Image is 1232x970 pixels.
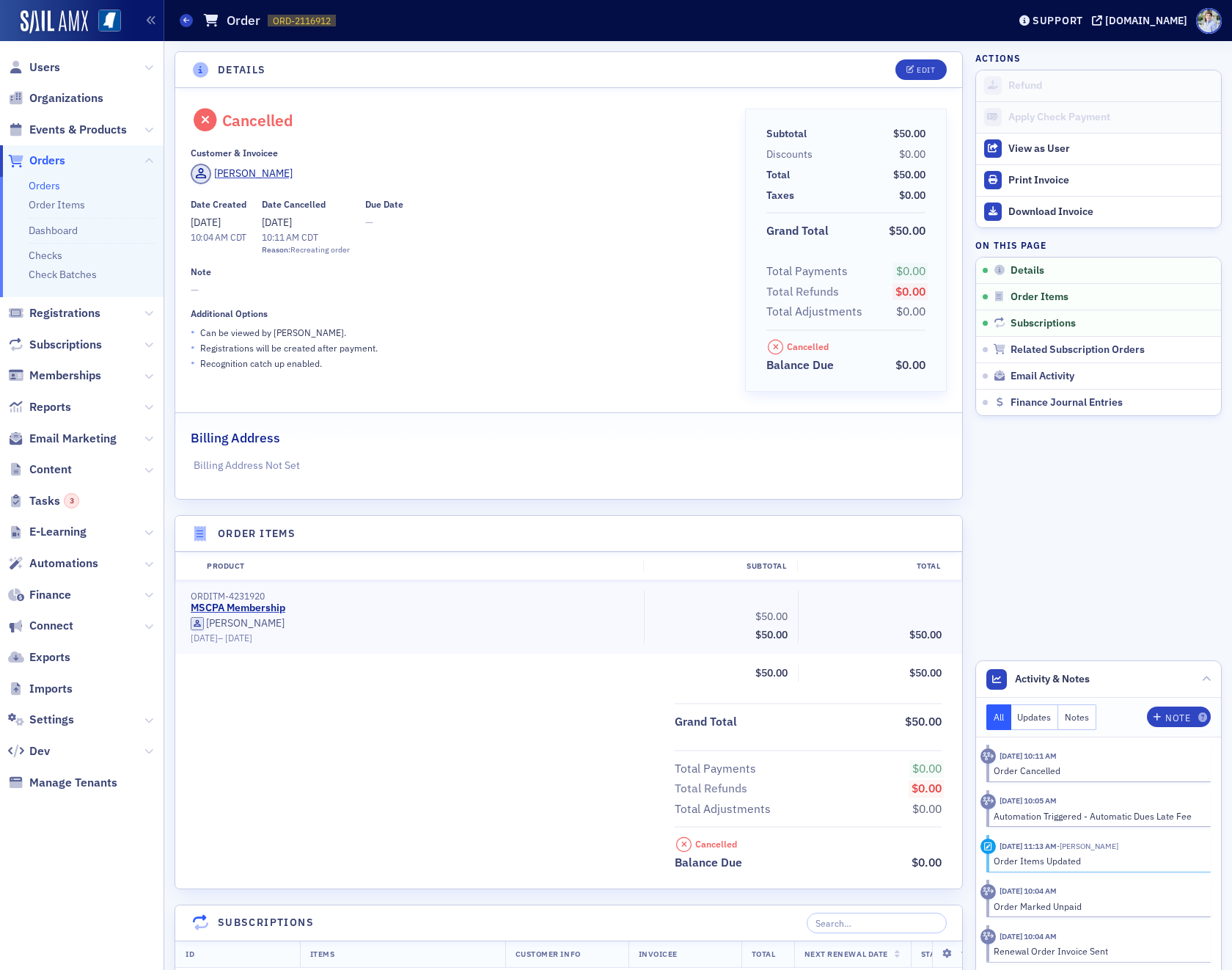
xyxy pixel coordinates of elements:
div: Order Marked Unpaid [994,900,1201,913]
a: Registrations [8,305,100,321]
span: Registrations [29,305,100,321]
span: Details [1011,264,1044,277]
div: Additional Options [191,308,268,319]
div: Balance Due [675,854,742,872]
button: Updates [1011,704,1059,730]
button: [DOMAIN_NAME] [1092,15,1192,26]
a: Users [8,59,60,76]
h4: Actions [975,51,1021,65]
span: E-Learning [29,524,87,540]
span: $0.00 [912,761,942,776]
span: CDT [228,231,247,243]
span: $0.00 [899,189,925,202]
img: SailAMX [98,10,121,32]
div: Total [766,167,790,183]
h4: Subscriptions [218,915,314,930]
a: Memberships [8,368,101,384]
div: Total Adjustments [766,303,862,321]
span: Total [752,949,776,959]
div: Activity [980,794,996,809]
a: Order Items [29,198,85,211]
a: Finance [8,587,71,603]
time: 10/2/2025 10:11 AM [1000,751,1057,761]
span: Total [766,167,795,183]
a: Tasks3 [8,493,79,509]
p: Recognition catch up enabled. [200,357,322,370]
span: Settings [29,712,74,728]
span: $50.00 [755,610,788,623]
div: Total Payments [675,760,756,778]
div: [DOMAIN_NAME] [1105,14,1187,27]
div: – [191,632,634,643]
a: Organizations [8,90,103,106]
time: 7/31/2025 11:13 AM [1000,841,1057,851]
span: • [191,324,195,340]
div: Edit [917,66,935,74]
div: Renewal Order Invoice Sent [994,944,1201,958]
span: $50.00 [905,714,942,729]
button: Notes [1058,704,1096,730]
span: Events & Products [29,122,127,138]
div: ORDITM-4231920 [191,591,634,602]
a: [PERSON_NAME] [191,617,285,630]
div: Date Created [191,199,246,210]
span: $50.00 [909,628,942,641]
span: Grand Total [766,222,834,240]
span: Customer Info [516,949,581,959]
div: Subtotal [643,561,797,572]
div: Due Date [365,199,403,210]
span: Subscriptions [29,337,102,353]
span: Total Adjustments [766,303,868,321]
span: $50.00 [889,223,925,238]
div: Total Refunds [766,283,839,301]
p: Billing Address Not Set [194,458,945,473]
span: $50.00 [893,168,925,181]
div: Total Refunds [675,780,747,798]
span: Memberships [29,368,101,384]
span: Subtotal [766,126,812,142]
span: Profile [1196,8,1222,34]
span: [DATE] [191,632,218,643]
a: Subscriptions [8,337,102,353]
div: Note [191,266,211,277]
span: CDT [299,231,318,243]
p: Can be viewed by [PERSON_NAME] . [200,326,346,339]
div: Refund [1008,79,1214,92]
span: Finance [29,587,71,603]
span: Manage Tenants [29,775,117,791]
span: Dev [29,743,50,759]
div: Customer & Invoicee [191,147,278,158]
span: $0.00 [912,781,942,795]
a: Events & Products [8,122,127,138]
span: • [191,355,195,371]
time: 7/1/2025 10:04 AM [1000,931,1057,941]
a: Connect [8,618,73,634]
span: Email Marketing [29,431,117,447]
div: Total [797,561,951,572]
span: Imports [29,681,73,697]
div: Activity [980,839,996,854]
div: View as User [1008,142,1214,156]
span: Finance Journal Entries [1011,396,1123,409]
div: [PERSON_NAME] [206,617,285,630]
span: $50.00 [893,127,925,140]
span: $0.00 [912,855,942,869]
h2: Billing Address [191,429,280,448]
a: Orders [29,179,60,192]
a: E-Learning [8,524,87,540]
time: 10/2/2025 10:05 AM [1000,795,1057,806]
a: Dashboard [29,224,78,237]
div: Grand Total [675,713,737,731]
span: Reason: [262,244,290,255]
span: Email Activity [1011,370,1074,383]
div: Cancelled [695,839,737,850]
span: Connect [29,618,73,634]
img: SailAMX [21,10,88,34]
span: Users [29,59,60,76]
div: Activity [980,748,996,764]
a: Settings [8,712,74,728]
span: Orders [29,153,65,169]
span: Invoicee [639,949,678,959]
span: Total Refunds [675,780,752,798]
